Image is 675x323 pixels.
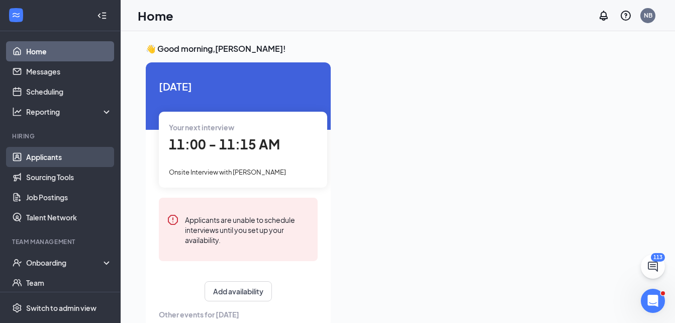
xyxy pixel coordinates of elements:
div: 113 [651,253,665,262]
span: Onsite Interview with [PERSON_NAME] [169,168,286,176]
div: Applicants are unable to schedule interviews until you set up your availability. [185,214,310,245]
svg: UserCheck [12,258,22,268]
a: Sourcing Tools [26,167,112,187]
a: Home [26,41,112,61]
a: Messages [26,61,112,82]
a: Job Postings [26,187,112,207]
div: Switch to admin view [26,303,97,313]
span: [DATE] [159,78,318,94]
svg: Settings [12,303,22,313]
svg: QuestionInfo [620,10,632,22]
a: Scheduling [26,82,112,102]
span: Your next interview [169,123,234,132]
svg: Analysis [12,107,22,117]
div: NB [644,11,652,20]
div: Hiring [12,132,110,140]
h3: 👋 Good morning, [PERSON_NAME] ! [146,43,650,54]
svg: ChatActive [647,261,659,273]
a: Talent Network [26,207,112,227]
div: Team Management [12,237,110,246]
a: Applicants [26,147,112,167]
iframe: Intercom live chat [641,289,665,313]
button: ChatActive [641,255,665,279]
div: Onboarding [26,258,104,268]
svg: Notifications [598,10,610,22]
span: Other events for [DATE] [159,309,318,320]
button: Add availability [205,281,272,301]
a: Team [26,273,112,293]
svg: WorkstreamLogo [11,10,21,20]
svg: Error [167,214,179,226]
span: 11:00 - 11:15 AM [169,136,280,152]
div: Reporting [26,107,113,117]
svg: Collapse [97,11,107,21]
h1: Home [138,7,173,24]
